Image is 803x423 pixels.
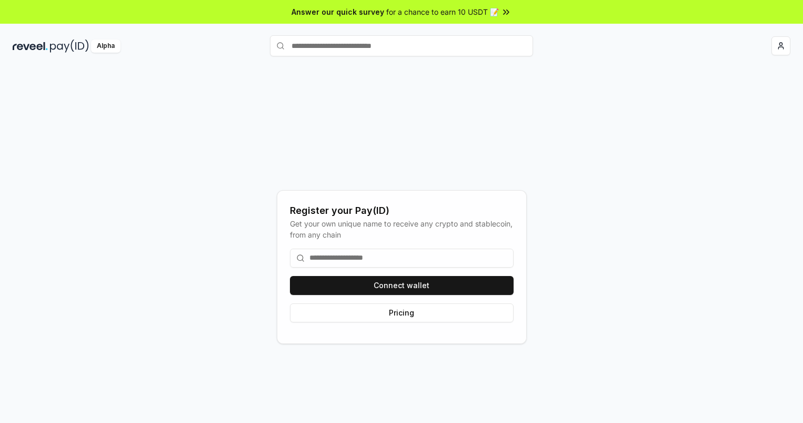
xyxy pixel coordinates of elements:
span: Answer our quick survey [292,6,384,17]
div: Alpha [91,40,121,53]
img: reveel_dark [13,40,48,53]
img: pay_id [50,40,89,53]
div: Get your own unique name to receive any crypto and stablecoin, from any chain [290,218,514,240]
div: Register your Pay(ID) [290,203,514,218]
button: Pricing [290,303,514,322]
button: Connect wallet [290,276,514,295]
span: for a chance to earn 10 USDT 📝 [386,6,499,17]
